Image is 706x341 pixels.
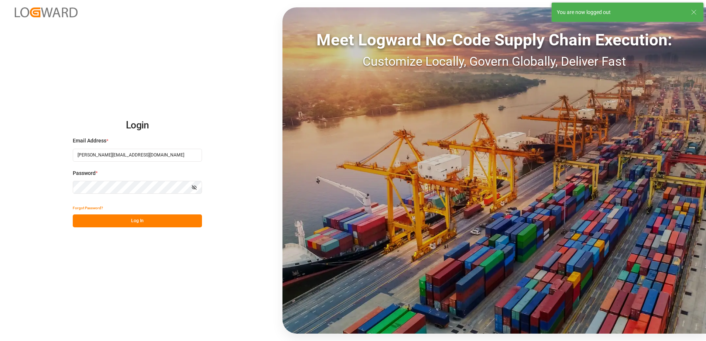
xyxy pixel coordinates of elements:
img: Logward_new_orange.png [15,7,78,17]
input: Enter your email [73,149,202,162]
h2: Login [73,114,202,137]
button: Log In [73,214,202,227]
button: Forgot Password? [73,201,103,214]
span: Password [73,169,96,177]
div: You are now logged out [557,8,684,16]
span: Email Address [73,137,106,145]
div: Meet Logward No-Code Supply Chain Execution: [282,28,706,52]
div: Customize Locally, Govern Globally, Deliver Fast [282,52,706,71]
